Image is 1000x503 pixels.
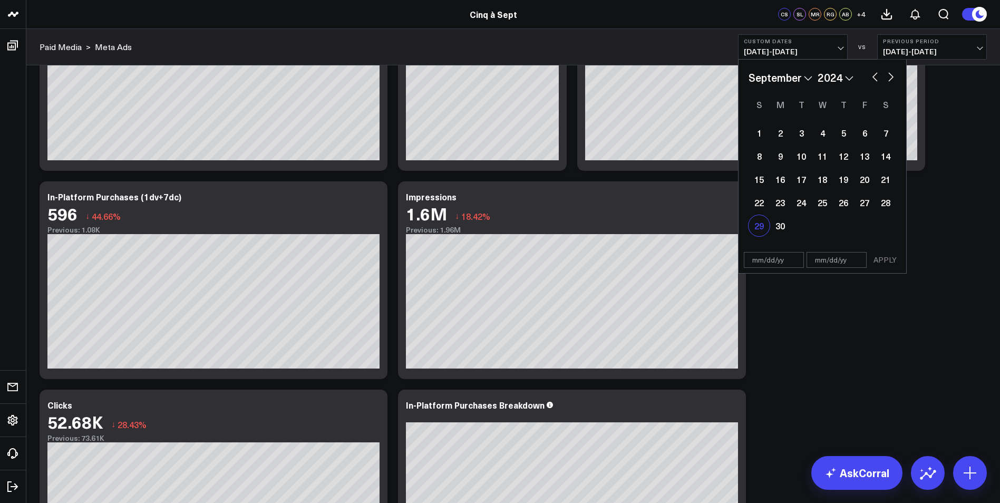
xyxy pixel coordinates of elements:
b: Previous Period [883,38,981,44]
a: AskCorral [811,456,902,490]
div: AB [839,8,852,21]
span: 28.43% [118,419,147,430]
div: Sunday [749,96,770,113]
button: +4 [855,8,867,21]
div: Thursday [833,96,854,113]
span: 18.42% [461,210,490,222]
span: ↓ [455,209,459,223]
button: APPLY [869,252,901,268]
a: Meta Ads [95,41,132,53]
div: VS [853,44,872,50]
div: Saturday [875,96,896,113]
span: ↓ [111,418,115,431]
input: mm/dd/yy [807,252,867,268]
span: [DATE] - [DATE] [883,47,981,56]
div: In-Platform Purchases Breakdown [406,399,545,411]
button: Custom Dates[DATE]-[DATE] [738,34,848,60]
div: Friday [854,96,875,113]
div: Previous: 1.08K [47,226,380,234]
b: Custom Dates [744,38,842,44]
div: In-Platform Purchases (1dv+7dc) [47,191,181,202]
div: Clicks [47,399,72,411]
div: 596 [47,204,77,223]
a: Paid Media [40,41,82,53]
div: Tuesday [791,96,812,113]
div: CS [778,8,791,21]
span: + 4 [857,11,866,18]
div: > [40,41,91,53]
div: 1.6M [406,204,447,223]
div: Monday [770,96,791,113]
button: Previous Period[DATE]-[DATE] [877,34,987,60]
input: mm/dd/yy [744,252,804,268]
span: ↓ [85,209,90,223]
div: MR [809,8,821,21]
div: Previous: 1.96M [406,226,738,234]
span: 44.66% [92,210,121,222]
span: [DATE] - [DATE] [744,47,842,56]
div: RG [824,8,837,21]
div: Previous: 73.61K [47,434,380,442]
div: SL [793,8,806,21]
div: Impressions [406,191,457,202]
div: 52.68K [47,412,103,431]
a: Cinq à Sept [470,8,517,20]
div: Wednesday [812,96,833,113]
